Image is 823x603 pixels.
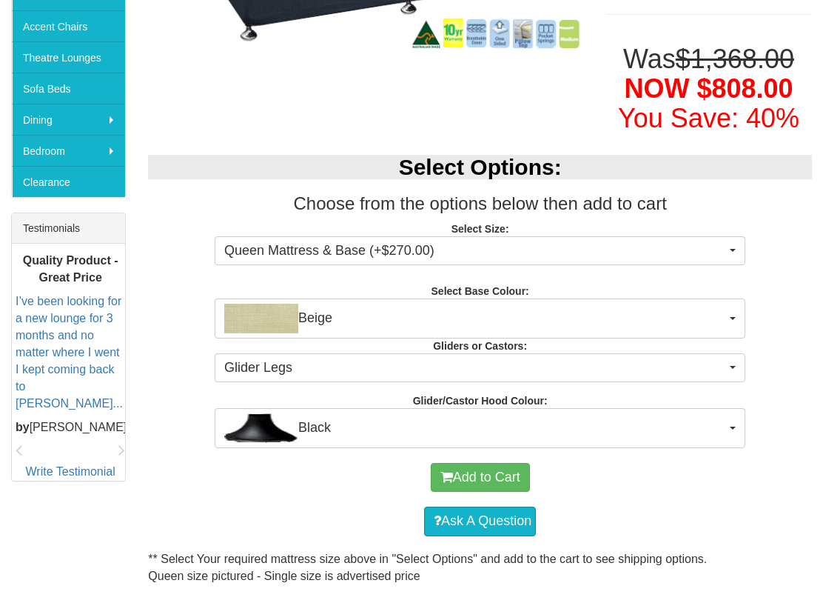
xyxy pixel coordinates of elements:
a: Ask A Question [424,507,536,536]
a: Theatre Lounges [12,41,125,73]
img: Beige [224,304,298,333]
a: Sofa Beds [12,73,125,104]
strong: Select Base Colour: [431,285,529,297]
p: [PERSON_NAME] [16,419,125,436]
b: Quality Product - Great Price [23,254,118,284]
strong: Select Size: [451,223,509,235]
b: Select Options: [399,155,562,179]
button: BlackBlack [215,408,745,448]
a: Dining [12,104,125,135]
a: I’ve been looking for a new lounge for 3 months and no matter where I went I kept coming back to ... [16,295,123,409]
span: Queen Mattress & Base (+$270.00) [224,241,726,261]
span: Glider Legs [224,359,726,378]
b: by [16,421,30,433]
button: Glider Legs [215,353,745,383]
span: Black [224,413,726,443]
h1: Was [605,44,812,133]
strong: Glider/Castor Hood Colour: [413,395,548,407]
h3: Choose from the options below then add to cart [148,194,812,213]
a: Accent Chairs [12,10,125,41]
img: Black [224,413,298,443]
button: BeigeBeige [215,299,745,339]
a: Write Testimonial [26,465,115,478]
span: Beige [224,304,726,333]
font: You Save: 40% [618,103,799,133]
button: Add to Cart [431,463,530,493]
button: Queen Mattress & Base (+$270.00) [215,236,745,266]
a: Clearance [12,166,125,197]
strong: Gliders or Castors: [433,340,527,352]
div: Testimonials [12,213,125,244]
a: Bedroom [12,135,125,166]
span: NOW $808.00 [624,73,793,104]
del: $1,368.00 [676,44,794,74]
